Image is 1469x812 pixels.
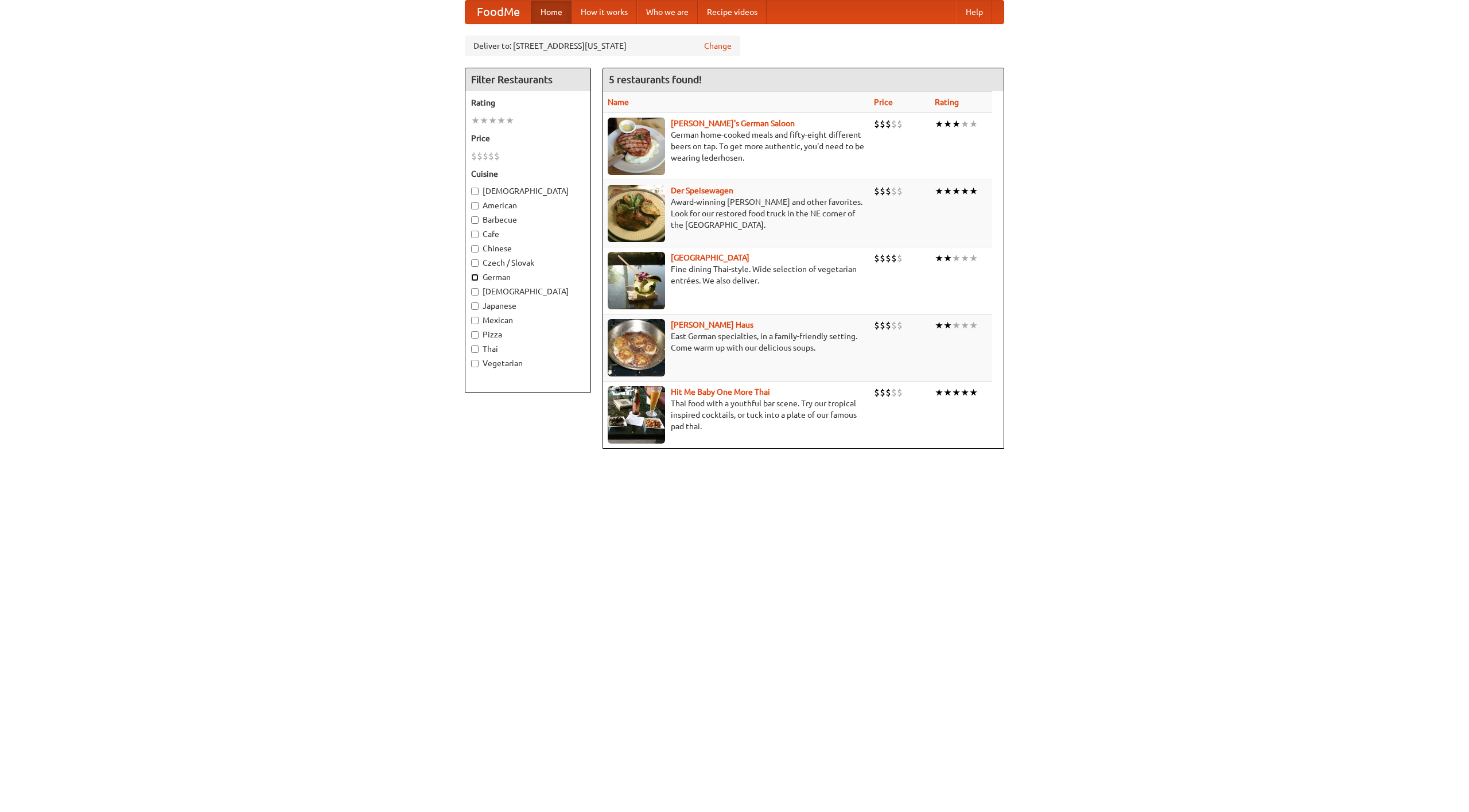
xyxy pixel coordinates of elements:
li: $ [880,386,885,399]
img: babythai.jpg [608,386,665,444]
li: ★ [480,114,488,127]
div: Deliver to: [STREET_ADDRESS][US_STATE] [465,36,740,56]
label: [DEMOGRAPHIC_DATA] [471,286,585,297]
li: $ [880,252,885,265]
li: ★ [969,118,978,130]
li: ★ [943,252,952,265]
img: speisewagen.jpg [608,185,665,242]
input: Pizza [471,331,479,339]
h5: Price [471,133,585,144]
img: satay.jpg [608,252,665,309]
label: Pizza [471,329,585,340]
li: ★ [935,386,943,399]
li: $ [483,150,488,162]
li: ★ [952,319,961,332]
a: How it works [572,1,637,24]
li: ★ [943,185,952,197]
li: ★ [952,386,961,399]
li: $ [897,185,903,197]
li: ★ [497,114,506,127]
li: ★ [488,114,497,127]
label: Cafe [471,228,585,240]
li: ★ [969,319,978,332]
p: Fine dining Thai-style. Wide selection of vegetarian entrées. We also deliver. [608,263,865,286]
input: Vegetarian [471,360,479,367]
li: ★ [943,386,952,399]
li: $ [897,118,903,130]
li: ★ [943,319,952,332]
li: $ [891,252,897,265]
li: ★ [961,185,969,197]
li: $ [885,185,891,197]
h4: Filter Restaurants [465,68,590,91]
li: $ [885,252,891,265]
a: Rating [935,98,959,107]
li: $ [891,118,897,130]
li: ★ [935,118,943,130]
label: Mexican [471,314,585,326]
li: ★ [969,252,978,265]
a: Change [704,40,732,52]
p: German home-cooked meals and fifty-eight different beers on tap. To get more authentic, you'd nee... [608,129,865,164]
li: $ [488,150,494,162]
li: $ [880,118,885,130]
a: Help [957,1,992,24]
input: Chinese [471,245,479,252]
input: [DEMOGRAPHIC_DATA] [471,288,479,296]
li: ★ [506,114,514,127]
li: ★ [952,252,961,265]
li: ★ [961,319,969,332]
li: $ [897,252,903,265]
label: Thai [471,343,585,355]
a: Price [874,98,893,107]
li: ★ [961,118,969,130]
img: esthers.jpg [608,118,665,175]
a: Name [608,98,629,107]
input: American [471,202,479,209]
li: ★ [935,185,943,197]
a: Recipe videos [698,1,767,24]
li: ★ [952,185,961,197]
li: ★ [471,114,480,127]
a: Home [531,1,572,24]
li: ★ [952,118,961,130]
label: Japanese [471,300,585,312]
li: ★ [961,252,969,265]
p: Award-winning [PERSON_NAME] and other favorites. Look for our restored food truck in the NE corne... [608,196,865,231]
label: Chinese [471,243,585,254]
input: Barbecue [471,216,479,224]
p: East German specialties, in a family-friendly setting. Come warm up with our delicious soups. [608,331,865,353]
input: Mexican [471,317,479,324]
li: $ [885,319,891,332]
a: FoodMe [465,1,531,24]
label: Vegetarian [471,358,585,369]
b: Der Speisewagen [671,186,733,195]
li: ★ [969,386,978,399]
li: ★ [943,118,952,130]
ng-pluralize: 5 restaurants found! [609,74,702,85]
li: $ [891,386,897,399]
b: Hit Me Baby One More Thai [671,387,770,397]
li: $ [471,150,477,162]
input: German [471,274,479,281]
li: $ [897,386,903,399]
li: $ [885,118,891,130]
input: Thai [471,345,479,353]
li: $ [880,185,885,197]
li: ★ [935,319,943,332]
li: ★ [935,252,943,265]
li: ★ [969,185,978,197]
li: ★ [961,386,969,399]
h5: Rating [471,97,585,108]
label: Czech / Slovak [471,257,585,269]
a: [PERSON_NAME] Haus [671,320,753,329]
li: $ [897,319,903,332]
a: Who we are [637,1,698,24]
h5: Cuisine [471,168,585,180]
input: Japanese [471,302,479,310]
li: $ [891,319,897,332]
a: [PERSON_NAME]'s German Saloon [671,119,795,128]
li: $ [880,319,885,332]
